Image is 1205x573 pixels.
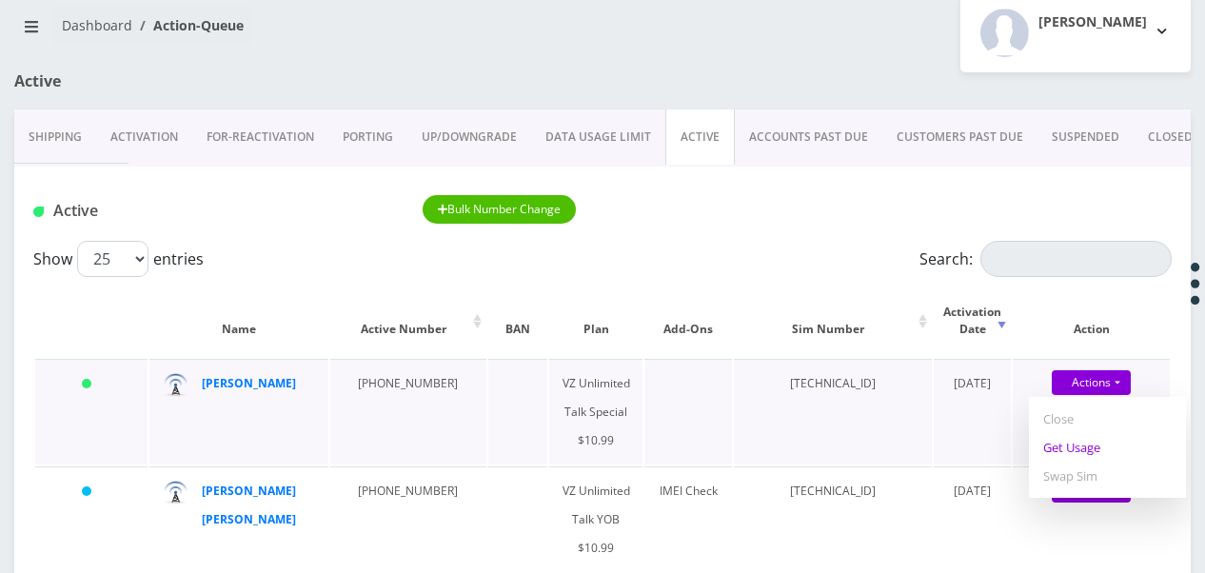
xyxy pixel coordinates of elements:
[934,285,1012,357] th: Activation Date: activate to sort column ascending
[1013,285,1170,357] th: Action
[33,207,44,217] img: Active
[14,109,96,165] a: Shipping
[328,109,407,165] a: PORTING
[14,72,387,90] h1: Active
[654,477,722,505] div: IMEI Check
[96,109,192,165] a: Activation
[734,285,932,357] th: Sim Number: activate to sort column ascending
[77,241,148,277] select: Showentries
[919,241,1172,277] label: Search:
[33,202,394,220] h1: Active
[330,359,486,464] td: [PHONE_NUMBER]
[665,109,735,165] a: ACTIVE
[14,6,588,60] nav: breadcrumb
[1038,14,1147,30] h2: [PERSON_NAME]
[549,285,643,357] th: Plan
[62,16,132,34] a: Dashboard
[407,109,531,165] a: UP/DOWNGRADE
[330,285,486,357] th: Active Number: activate to sort column ascending
[954,375,991,391] span: [DATE]
[1029,397,1186,498] div: Actions
[330,466,486,572] td: [PHONE_NUMBER]
[149,285,328,357] th: Name
[1029,405,1186,433] a: Close
[488,285,547,357] th: BAN
[549,359,643,464] td: VZ Unlimited Talk Special $10.99
[531,109,665,165] a: DATA USAGE LIMIT
[33,241,204,277] label: Show entries
[1029,433,1186,462] a: Get Usage
[735,109,882,165] a: ACCOUNTS PAST DUE
[549,466,643,572] td: VZ Unlimited Talk YOB $10.99
[192,109,328,165] a: FOR-REActivation
[1029,462,1186,490] a: Swap Sim
[202,375,296,391] a: [PERSON_NAME]
[882,109,1037,165] a: CUSTOMERS PAST DUE
[734,466,932,572] td: [TECHNICAL_ID]
[132,15,244,35] li: Action-Queue
[202,483,296,527] a: [PERSON_NAME] [PERSON_NAME]
[423,195,577,224] button: Bulk Number Change
[644,285,732,357] th: Add-Ons
[980,241,1172,277] input: Search:
[734,359,932,464] td: [TECHNICAL_ID]
[1052,370,1131,395] a: Actions
[1037,109,1134,165] a: SUSPENDED
[954,483,991,499] span: [DATE]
